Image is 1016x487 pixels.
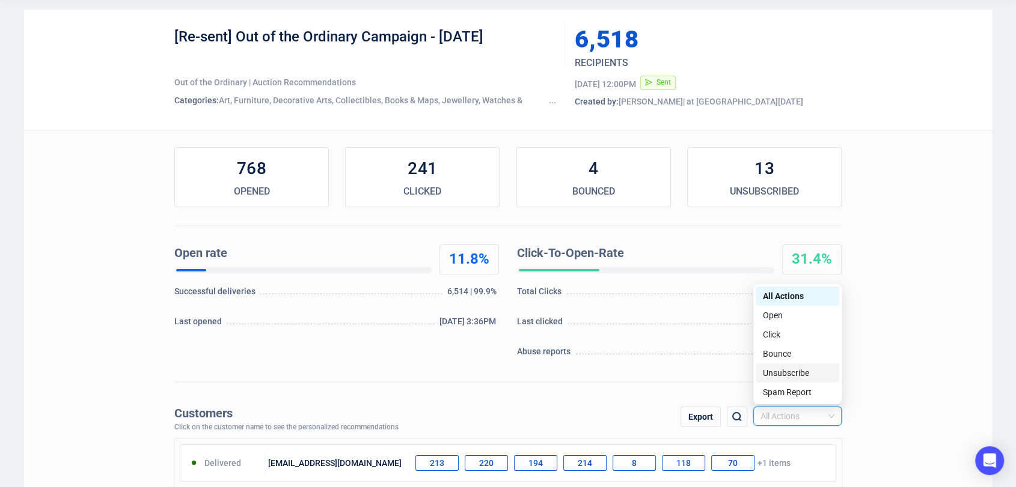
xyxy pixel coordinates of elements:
div: 4 [517,157,670,181]
div: Click on the customer name to see the personalized recommendations [174,423,399,432]
img: search.png [730,410,744,424]
div: Export [681,407,721,427]
div: 6,514 | 99.9% [447,285,499,303]
div: Total Clicks [517,285,565,303]
div: 194 [514,455,557,471]
div: 213 [415,455,459,471]
div: Customers [174,407,399,420]
div: All Actions [756,286,839,306]
div: CLICKED [346,184,499,199]
div: [DATE] 3:36PM [439,315,499,333]
div: [EMAIL_ADDRESS][DOMAIN_NAME] [265,451,410,475]
div: Last clicked [517,315,566,333]
div: 118 [662,455,705,471]
div: Delivered [180,451,265,475]
div: 241 [346,157,499,181]
div: Out of the Ordinary | Auction Recommendations [174,76,556,88]
div: 70 [711,455,754,471]
div: 214 [563,455,607,471]
div: Open rate [174,244,427,262]
div: Unsubscribe [756,363,839,383]
div: Last opened [174,315,225,333]
div: Bounce [756,344,839,363]
div: 220 [465,455,508,471]
div: Click-To-Open-Rate [517,244,770,262]
div: Open [756,306,839,325]
div: Open [763,309,832,322]
div: Art, Furniture, Decorative Arts, Collectibles, Books & Maps, Jewellery, Watches & Designer [174,94,556,106]
div: Open Intercom Messenger [975,446,1004,475]
div: RECIPIENTS [575,56,796,70]
div: Unsubscribe [763,366,832,380]
span: send [645,79,652,86]
div: Bounce [763,347,832,360]
div: BOUNCED [517,184,670,199]
div: 31.4% [783,250,841,269]
div: 8 [613,455,656,471]
div: [PERSON_NAME] | at [GEOGRAPHIC_DATA][DATE] [575,95,842,107]
div: [DATE] 12:00PM [575,78,636,90]
div: Spam Report [763,386,832,399]
div: OPENED [175,184,328,199]
div: Click [756,325,839,344]
div: Spam Report [756,383,839,402]
div: Abuse reports [517,345,574,363]
div: UNSUBSCRIBED [688,184,841,199]
span: Created by: [575,97,619,106]
div: 13 [688,157,841,181]
div: All Actions [763,289,832,303]
span: Categories: [174,95,219,105]
div: 6,518 [575,28,785,52]
span: All Actions [760,407,834,425]
span: Sent [656,78,671,86]
div: [Re-sent] Out of the Ordinary Campaign - [DATE] [174,28,556,64]
div: Successful deliveries [174,285,258,303]
div: 11.8% [440,250,498,269]
div: 768 [175,157,328,181]
div: +1 items [409,451,836,475]
div: Click [763,328,832,341]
